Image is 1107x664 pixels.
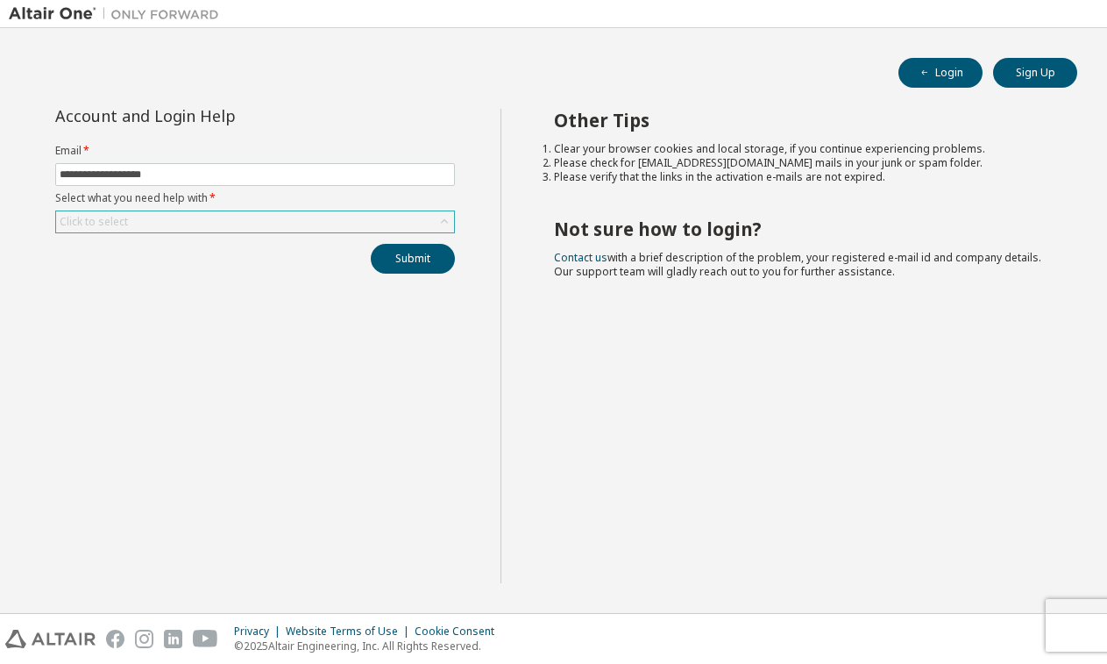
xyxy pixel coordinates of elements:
[60,215,128,229] div: Click to select
[234,639,505,653] p: © 2025 Altair Engineering, Inc. All Rights Reserved.
[5,630,96,648] img: altair_logo.svg
[55,144,455,158] label: Email
[9,5,228,23] img: Altair One
[164,630,182,648] img: linkedin.svg
[993,58,1077,88] button: Sign Up
[554,218,1046,240] h2: Not sure how to login?
[554,170,1046,184] li: Please verify that the links in the activation e-mails are not expired.
[106,630,124,648] img: facebook.svg
[56,211,454,232] div: Click to select
[193,630,218,648] img: youtube.svg
[554,250,1041,279] span: with a brief description of the problem, your registered e-mail id and company details. Our suppo...
[415,625,505,639] div: Cookie Consent
[234,625,286,639] div: Privacy
[554,109,1046,132] h2: Other Tips
[554,156,1046,170] li: Please check for [EMAIL_ADDRESS][DOMAIN_NAME] mails in your junk or spam folder.
[371,244,455,274] button: Submit
[135,630,153,648] img: instagram.svg
[55,109,375,123] div: Account and Login Help
[286,625,415,639] div: Website Terms of Use
[554,250,607,265] a: Contact us
[898,58,983,88] button: Login
[55,191,455,205] label: Select what you need help with
[554,142,1046,156] li: Clear your browser cookies and local storage, if you continue experiencing problems.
